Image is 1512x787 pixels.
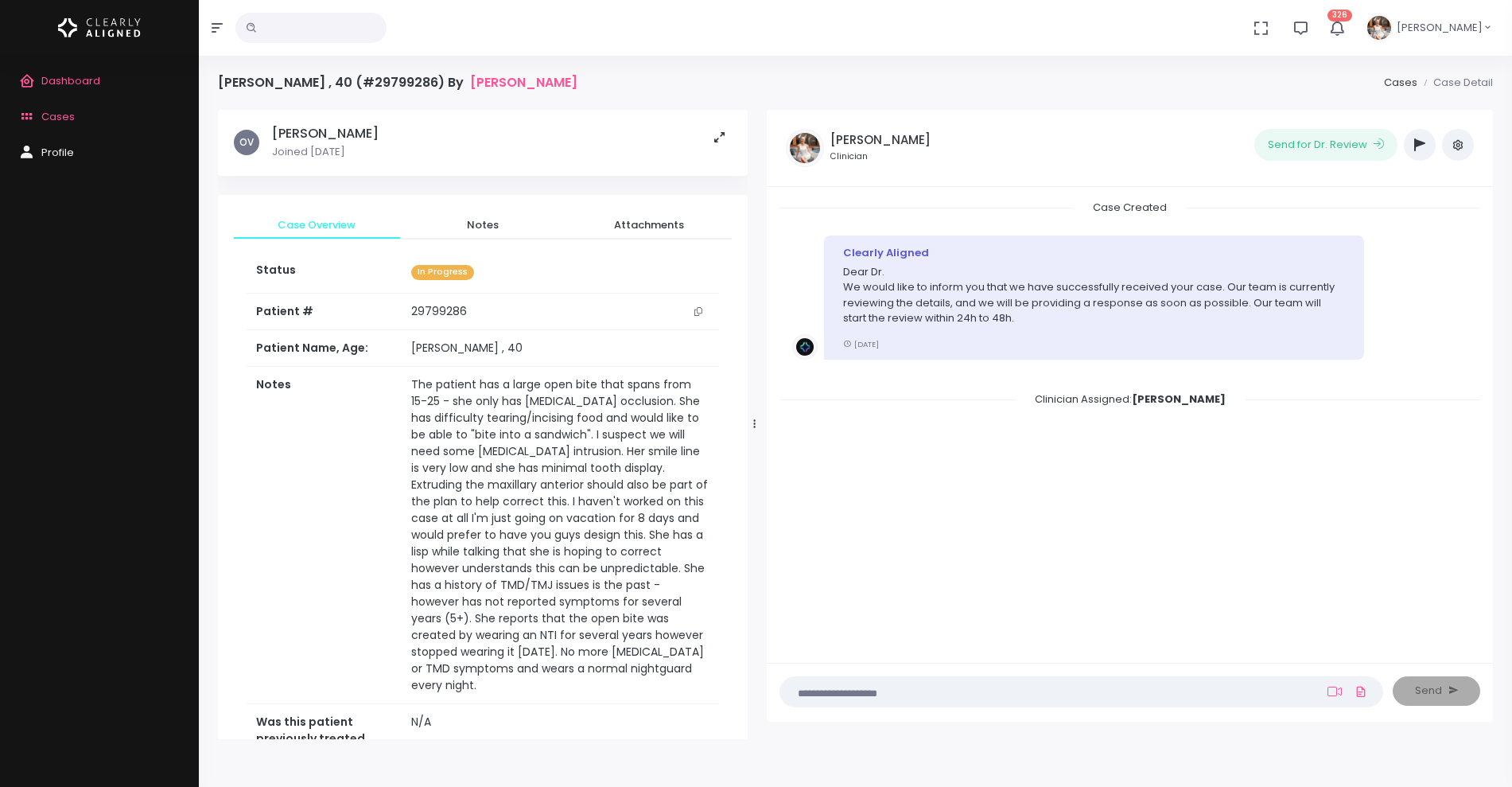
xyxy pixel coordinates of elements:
[779,200,1480,646] div: scrollable content
[272,126,379,142] h5: [PERSON_NAME]
[402,367,719,704] td: The patient has a large open bite that spans from 15-25 - she only has [MEDICAL_DATA] occlusion. ...
[1324,685,1345,698] a: Add Loom Video
[247,217,387,233] span: Case Overview
[1351,677,1370,706] a: Add Files
[1074,195,1186,220] span: Case Created
[1254,129,1397,161] button: Send for Dr. Review
[41,145,74,160] span: Profile
[247,330,402,367] th: Patient Name, Age:
[41,109,75,124] span: Cases
[402,294,719,330] td: 29799286
[470,75,577,90] a: [PERSON_NAME]
[843,245,1345,261] div: Clearly Aligned
[218,110,748,739] div: scrollable content
[1397,20,1483,36] span: [PERSON_NAME]
[1016,387,1245,411] span: Clinician Assigned:
[247,367,402,704] th: Notes
[411,265,474,280] span: In Progress
[843,264,1345,326] p: Dear Dr. We would like to inform you that we have successfully received your case. Our team is cu...
[413,217,554,233] span: Notes
[247,252,402,293] th: Status
[843,339,879,349] small: [DATE]
[1365,14,1393,42] img: Header Avatar
[218,75,577,90] h4: [PERSON_NAME] , 40 (#29799286) By
[247,293,402,330] th: Patient #
[578,217,719,233] span: Attachments
[1132,392,1226,407] b: [PERSON_NAME]
[830,133,931,147] h5: [PERSON_NAME]
[1327,10,1352,21] span: 326
[41,73,100,88] span: Dashboard
[234,130,259,155] span: OV
[58,11,141,45] img: Logo Horizontal
[402,330,719,367] td: [PERSON_NAME] , 40
[830,150,931,163] small: Clinician
[1384,75,1417,90] a: Cases
[272,144,379,160] p: Joined [DATE]
[1417,75,1493,91] li: Case Detail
